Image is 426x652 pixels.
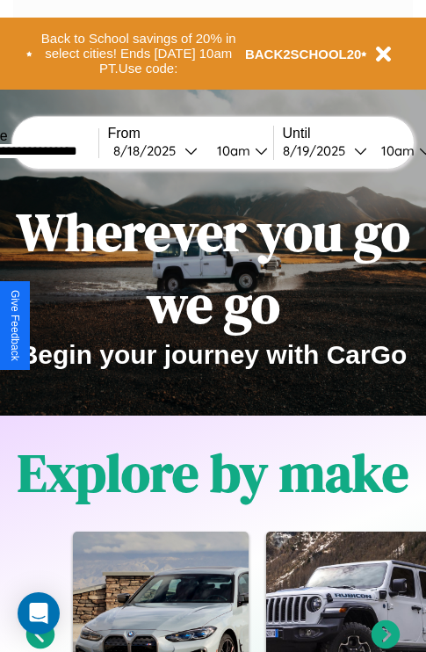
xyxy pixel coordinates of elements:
button: 8/18/2025 [108,141,203,160]
div: 8 / 19 / 2025 [283,142,354,159]
div: Open Intercom Messenger [18,592,60,634]
button: 10am [203,141,273,160]
div: 10am [208,142,255,159]
div: 10am [372,142,419,159]
div: 8 / 18 / 2025 [113,142,184,159]
b: BACK2SCHOOL20 [245,47,362,62]
h1: Explore by make [18,437,408,509]
button: Back to School savings of 20% in select cities! Ends [DATE] 10am PT.Use code: [32,26,245,81]
div: Give Feedback [9,290,21,361]
label: From [108,126,273,141]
